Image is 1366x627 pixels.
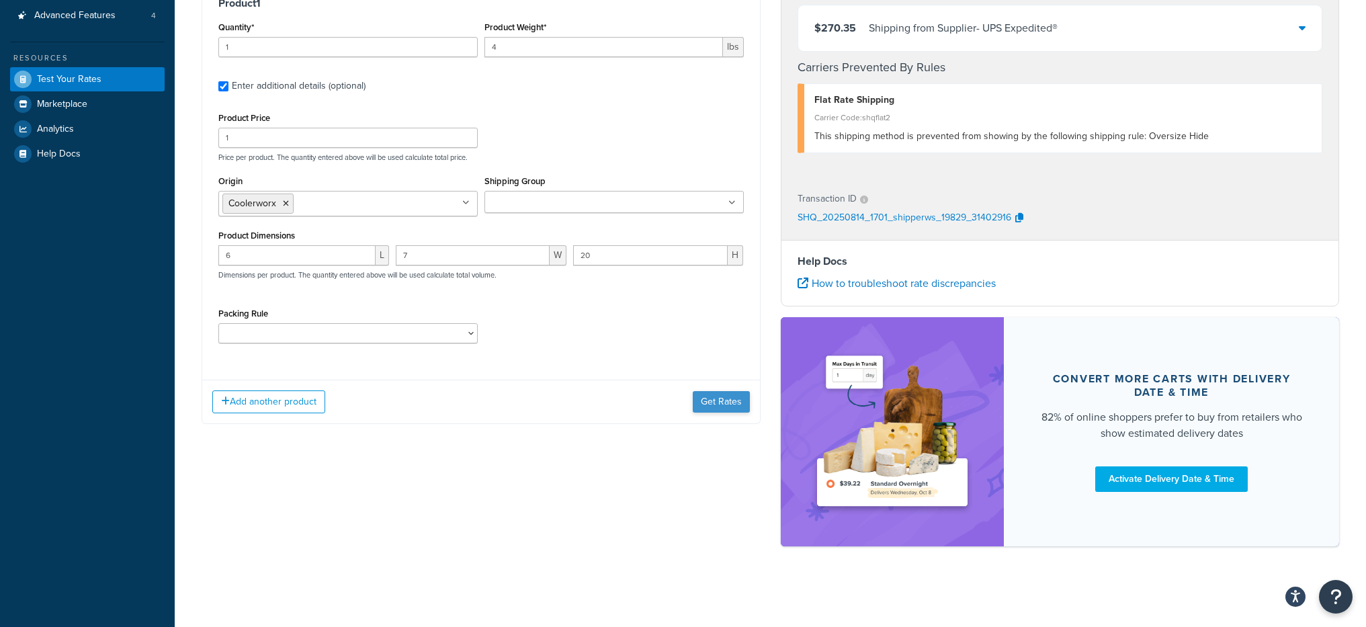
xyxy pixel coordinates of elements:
div: Convert more carts with delivery date & time [1036,372,1307,399]
label: Product Dimensions [218,231,295,241]
button: Open Resource Center [1319,580,1353,614]
span: Help Docs [37,149,81,160]
div: Enter additional details (optional) [232,77,366,95]
span: This shipping method is prevented from showing by the following shipping rule: Oversize Hide [814,129,1209,143]
span: H [728,245,743,265]
label: Origin [218,176,243,186]
a: Help Docs [10,142,165,166]
span: L [376,245,389,265]
button: Get Rates [693,391,750,413]
button: Add another product [212,390,325,413]
span: Coolerworx [228,196,276,210]
li: Advanced Features [10,3,165,28]
label: Shipping Group [484,176,546,186]
label: Quantity* [218,22,254,32]
span: Test Your Rates [37,74,101,85]
label: Product Weight* [484,22,546,32]
input: 0.0 [218,37,478,57]
span: $270.35 [814,20,856,36]
a: Marketplace [10,92,165,116]
div: 82% of online shoppers prefer to buy from retailers who show estimated delivery dates [1036,409,1307,442]
a: Advanced Features4 [10,3,165,28]
div: Carrier Code: shqflat2 [814,108,1312,127]
h4: Carriers Prevented By Rules [798,58,1323,77]
p: SHQ_20250814_1701_shipperws_19829_31402916 [798,208,1011,228]
div: Flat Rate Shipping [814,91,1312,110]
span: lbs [723,37,744,57]
span: 4 [151,10,156,22]
a: Test Your Rates [10,67,165,91]
label: Product Price [218,113,270,123]
div: Resources [10,52,165,64]
span: W [550,245,566,265]
p: Price per product. The quantity entered above will be used calculate total price. [215,153,747,162]
input: 0.00 [484,37,723,57]
p: Dimensions per product. The quantity entered above will be used calculate total volume. [215,270,497,280]
img: feature-image-ddt-36eae7f7280da8017bfb280eaccd9c446f90b1fe08728e4019434db127062ab4.png [808,337,976,526]
span: Marketplace [37,99,87,110]
input: Enter additional details (optional) [218,81,228,91]
a: Activate Delivery Date & Time [1095,466,1248,492]
h4: Help Docs [798,253,1323,269]
a: Analytics [10,117,165,141]
a: How to troubleshoot rate discrepancies [798,276,996,291]
p: Transaction ID [798,190,857,208]
label: Packing Rule [218,308,268,319]
div: Shipping from Supplier - UPS Expedited® [869,19,1058,38]
span: Analytics [37,124,74,135]
span: Advanced Features [34,10,116,22]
